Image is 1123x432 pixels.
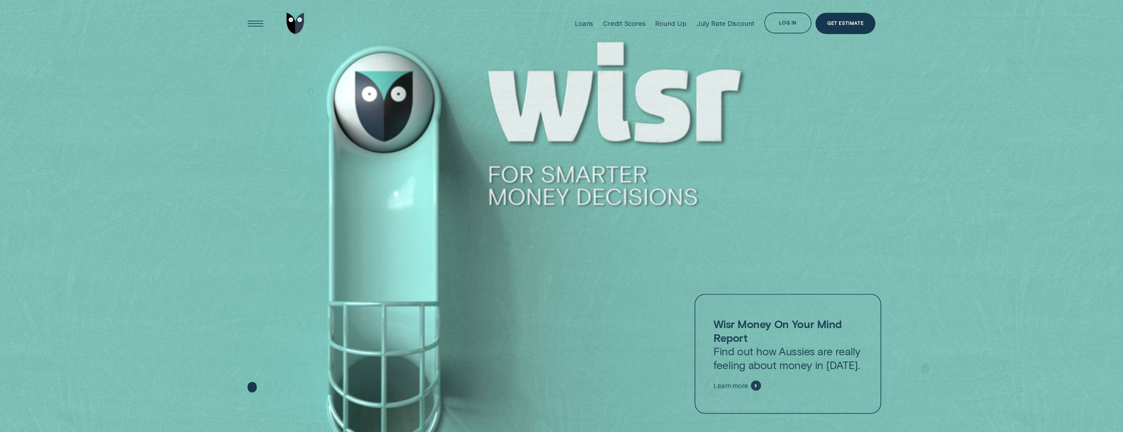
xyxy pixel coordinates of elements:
img: Wisr [287,13,304,34]
a: Wisr Money On Your Mind ReportFind out how Aussies are really feeling about money in [DATE].Learn... [695,294,881,414]
div: Credit Scores [603,19,645,28]
strong: Wisr Money On Your Mind Report [713,317,842,344]
p: Find out how Aussies are really feeling about money in [DATE]. [713,317,862,371]
span: Learn more [713,382,748,390]
div: Loans [575,19,593,28]
a: Get Estimate [815,13,875,34]
div: July Rate Discount [696,19,754,28]
button: Open Menu [245,13,266,34]
button: Log in [764,12,812,34]
div: Round Up [655,19,686,28]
